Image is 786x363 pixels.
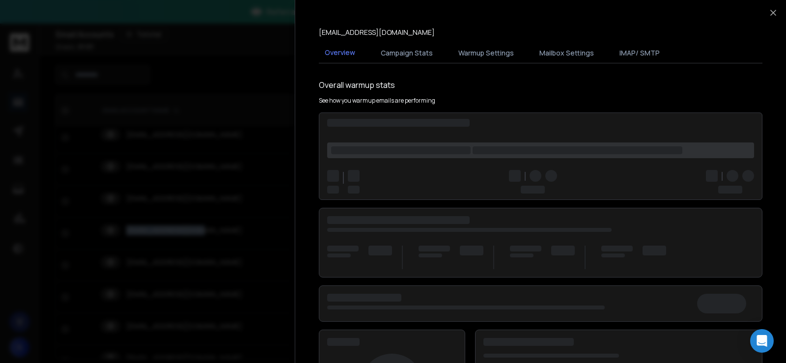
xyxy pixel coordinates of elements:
[614,42,666,64] button: IMAP/ SMTP
[319,28,435,37] p: [EMAIL_ADDRESS][DOMAIN_NAME]
[750,329,774,353] div: Open Intercom Messenger
[319,97,435,105] p: See how you warmup emails are performing
[375,42,439,64] button: Campaign Stats
[319,42,361,64] button: Overview
[319,79,395,91] h1: Overall warmup stats
[452,42,520,64] button: Warmup Settings
[533,42,600,64] button: Mailbox Settings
